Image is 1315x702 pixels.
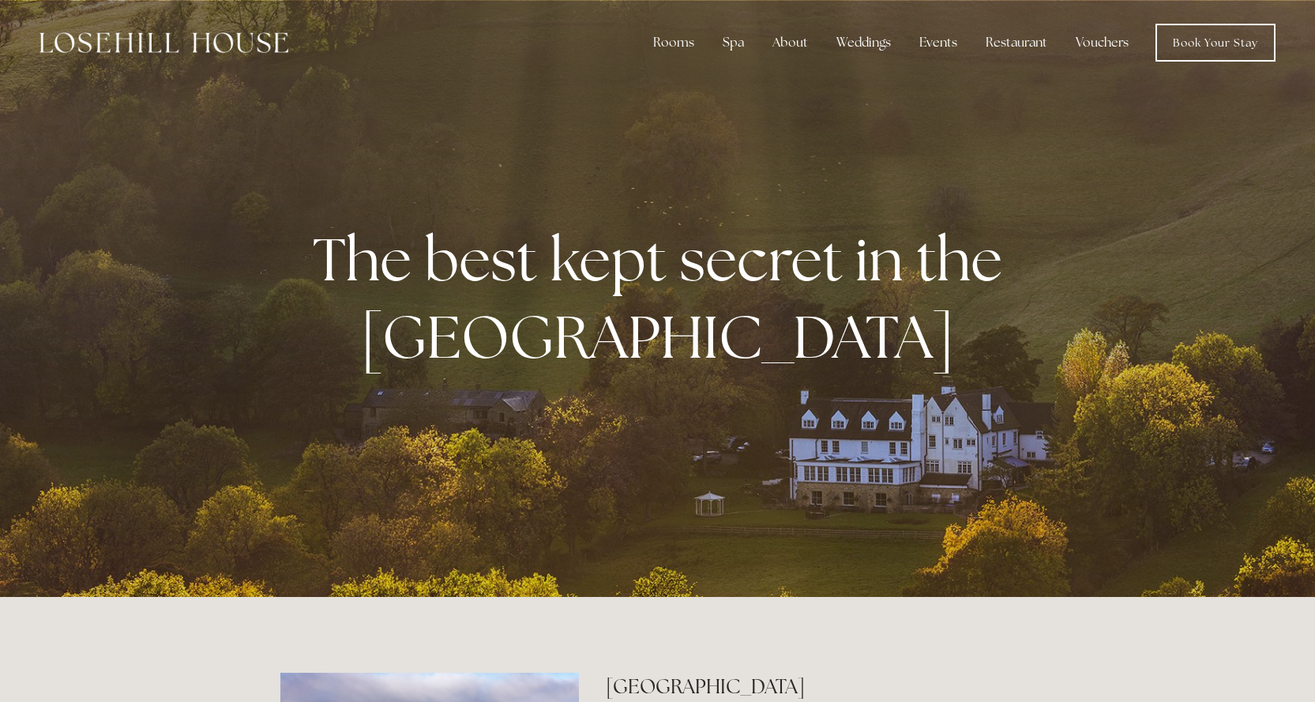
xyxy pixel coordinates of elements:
div: Events [907,27,970,58]
div: Spa [710,27,757,58]
div: Rooms [641,27,707,58]
div: About [760,27,821,58]
strong: The best kept secret in the [GEOGRAPHIC_DATA] [313,220,1015,375]
a: Book Your Stay [1155,24,1276,62]
div: Restaurant [973,27,1060,58]
div: Weddings [824,27,904,58]
h2: [GEOGRAPHIC_DATA] [606,673,1035,700]
a: Vouchers [1063,27,1141,58]
img: Losehill House [39,32,288,53]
